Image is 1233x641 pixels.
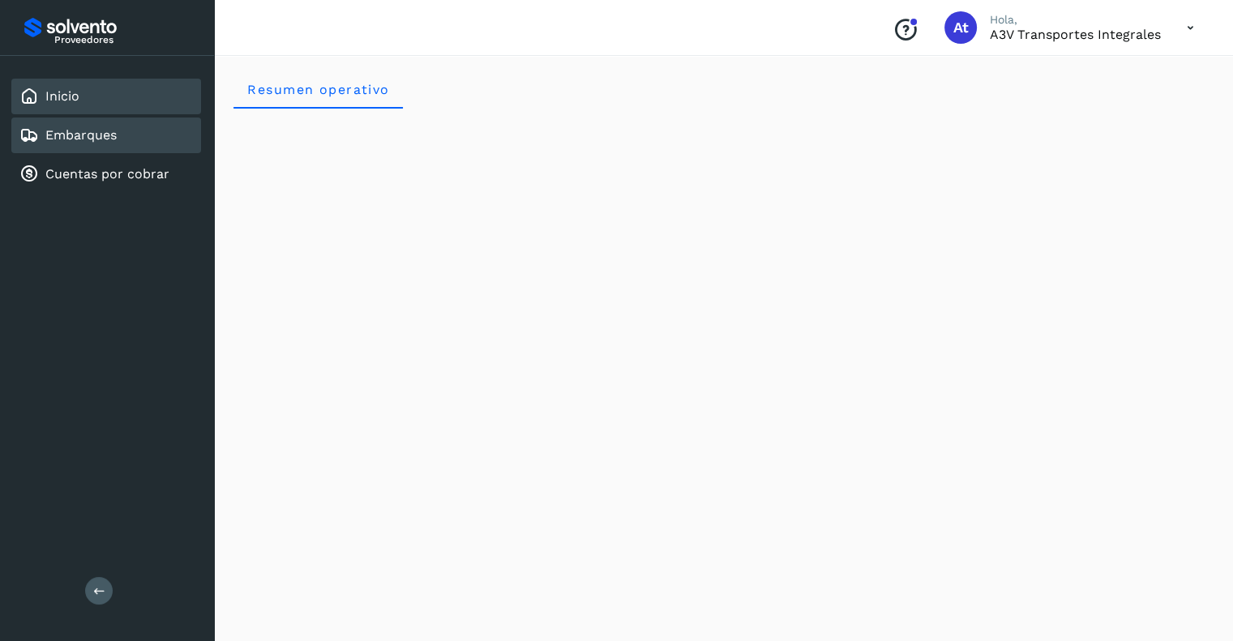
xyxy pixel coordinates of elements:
[45,127,117,143] a: Embarques
[246,82,390,97] span: Resumen operativo
[11,79,201,114] div: Inicio
[11,118,201,153] div: Embarques
[11,156,201,192] div: Cuentas por cobrar
[45,88,79,104] a: Inicio
[990,27,1161,42] p: A3V transportes integrales
[45,166,169,182] a: Cuentas por cobrar
[990,13,1161,27] p: Hola,
[54,34,195,45] p: Proveedores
